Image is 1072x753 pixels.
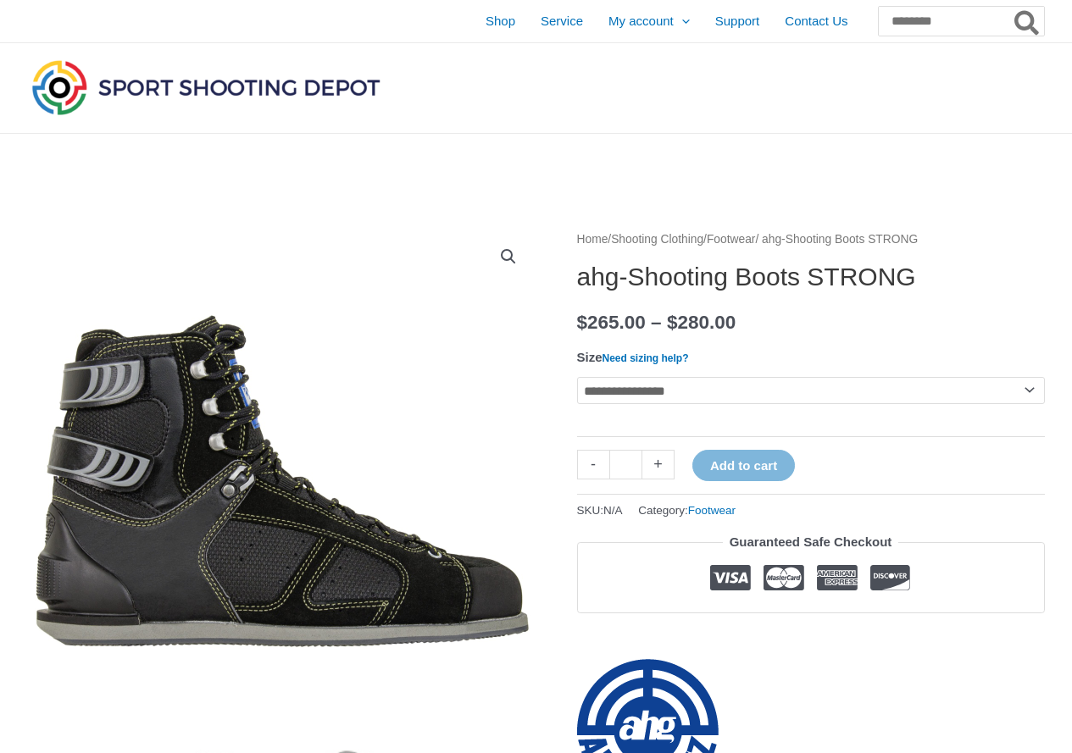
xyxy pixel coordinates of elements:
span: SKU: [577,500,623,521]
span: Category: [638,500,736,521]
a: Need sizing help? [603,352,689,364]
button: Search [1011,7,1044,36]
a: - [577,450,609,479]
input: Product quantity [609,450,642,479]
span: $ [667,312,678,333]
h1: ahg-Shooting Boots STRONG [577,262,1045,292]
img: Sport Shooting Depot [28,56,384,119]
bdi: 265.00 [577,312,646,333]
span: N/A [603,504,623,517]
label: Size [577,350,689,364]
a: + [642,450,675,479]
bdi: 280.00 [667,312,736,333]
a: Shooting Clothing [611,233,703,246]
span: – [651,312,662,333]
a: Footwear [688,504,736,517]
a: View full-screen image gallery [493,241,524,272]
a: Footwear [707,233,756,246]
a: Home [577,233,608,246]
legend: Guaranteed Safe Checkout [723,530,899,554]
span: $ [577,312,588,333]
button: Add to cart [692,450,795,481]
nav: Breadcrumb [577,229,1045,251]
iframe: Customer reviews powered by Trustpilot [577,626,1045,646]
